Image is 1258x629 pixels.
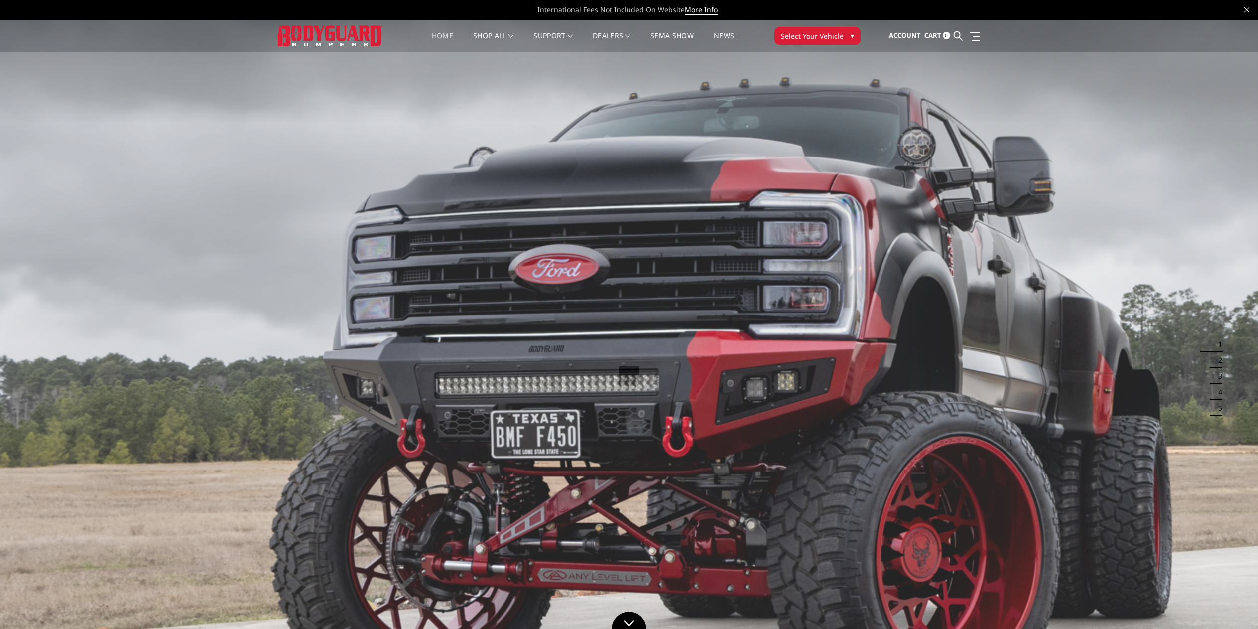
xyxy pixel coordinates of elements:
[533,32,573,52] a: Support
[851,30,854,41] span: ▾
[774,27,861,45] button: Select Your Vehicle
[714,32,734,52] a: News
[278,25,382,46] img: BODYGUARD BUMPERS
[943,32,950,39] span: 0
[650,32,694,52] a: SEMA Show
[432,32,453,52] a: Home
[685,5,718,15] a: More Info
[1212,384,1222,400] button: 4 of 5
[1212,336,1222,352] button: 1 of 5
[924,22,950,49] a: Cart 0
[781,31,844,41] span: Select Your Vehicle
[473,32,513,52] a: shop all
[889,31,921,40] span: Account
[889,22,921,49] a: Account
[593,32,630,52] a: Dealers
[1212,352,1222,368] button: 2 of 5
[1212,400,1222,416] button: 5 of 5
[612,612,646,629] a: Click to Down
[1212,368,1222,384] button: 3 of 5
[924,31,941,40] span: Cart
